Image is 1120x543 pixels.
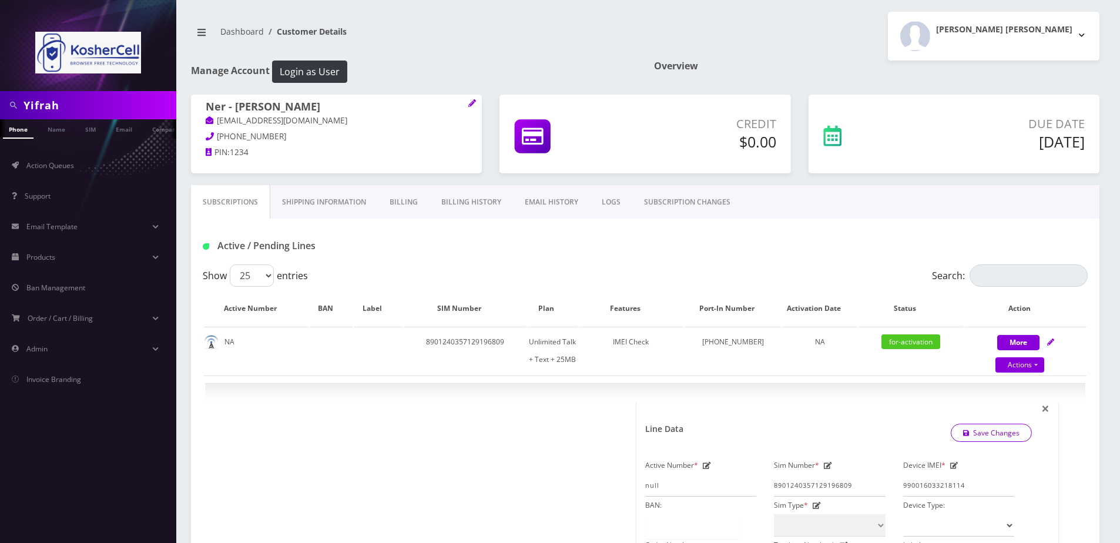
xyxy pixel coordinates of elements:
[1041,398,1049,418] span: ×
[79,119,102,138] a: SIM
[206,115,347,127] a: [EMAIL_ADDRESS][DOMAIN_NAME]
[378,185,430,219] a: Billing
[203,243,209,250] img: Active / Pending Lines
[264,25,347,38] li: Customer Details
[964,291,1087,326] th: Action: activate to sort column ascending
[590,185,632,219] a: LOGS
[204,327,308,374] td: NA
[146,119,186,138] a: Company
[932,264,1088,287] label: Search:
[916,115,1085,133] p: Due Date
[881,334,940,349] span: for-activation
[206,100,467,115] h1: Ner - [PERSON_NAME]
[631,115,776,133] p: Credit
[645,457,698,474] label: Active Number
[774,474,885,497] input: Sim Number
[220,26,264,37] a: Dashboard
[206,147,230,159] a: PIN:
[3,119,33,139] a: Phone
[270,64,347,77] a: Login as User
[527,327,578,374] td: Unlimited Talk + Text + 25MB
[26,252,55,262] span: Products
[916,133,1085,150] h5: [DATE]
[782,291,857,326] th: Activation Date: activate to sort column ascending
[26,160,74,170] span: Action Queues
[997,335,1039,350] button: More
[685,291,781,326] th: Port-In Number: activate to sort column ascending
[970,264,1088,287] input: Search:
[26,344,48,354] span: Admin
[951,424,1032,442] a: Save Changes
[272,61,347,83] button: Login as User
[26,283,85,293] span: Ban Management
[191,185,270,219] a: Subscriptions
[654,61,1099,72] h1: Overview
[354,291,403,326] th: Label: activate to sort column ascending
[774,457,819,474] label: Sim Number
[110,119,138,138] a: Email
[815,337,825,347] span: NA
[204,291,308,326] th: Active Number: activate to sort column ascending
[430,185,513,219] a: Billing History
[217,131,286,142] span: [PHONE_NUMBER]
[859,291,963,326] th: Status: activate to sort column ascending
[632,185,742,219] a: SUBSCRIPTION CHANGES
[191,19,636,53] nav: breadcrumb
[191,61,636,83] h1: Manage Account
[513,185,590,219] a: EMAIL HISTORY
[903,474,1014,497] input: IMEI
[903,497,945,514] label: Device Type:
[903,457,945,474] label: Device IMEI
[404,327,526,374] td: 8901240357129196809
[685,327,781,374] td: [PHONE_NUMBER]
[645,474,756,497] input: Active Number
[631,133,776,150] h5: $0.00
[230,147,249,157] span: 1234
[203,240,486,252] h1: Active / Pending Lines
[24,94,173,116] input: Search in Company
[404,291,526,326] th: SIM Number: activate to sort column ascending
[774,497,808,514] label: Sim Type
[527,291,578,326] th: Plan: activate to sort column ascending
[230,264,274,287] select: Showentries
[936,25,1072,35] h2: [PERSON_NAME] [PERSON_NAME]
[270,185,378,219] a: Shipping Information
[204,335,219,350] img: default.png
[888,12,1099,61] button: [PERSON_NAME] [PERSON_NAME]
[25,191,51,201] span: Support
[26,222,78,232] span: Email Template
[645,424,683,434] h1: Line Data
[26,374,81,384] span: Invoice Branding
[310,291,353,326] th: BAN: activate to sort column ascending
[995,357,1044,373] a: Actions
[579,333,683,351] div: IMEI Check
[35,32,141,73] img: KosherCell
[28,313,93,323] span: Order / Cart / Billing
[42,119,71,138] a: Name
[203,264,308,287] label: Show entries
[645,497,662,514] label: BAN:
[579,291,683,326] th: Features: activate to sort column ascending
